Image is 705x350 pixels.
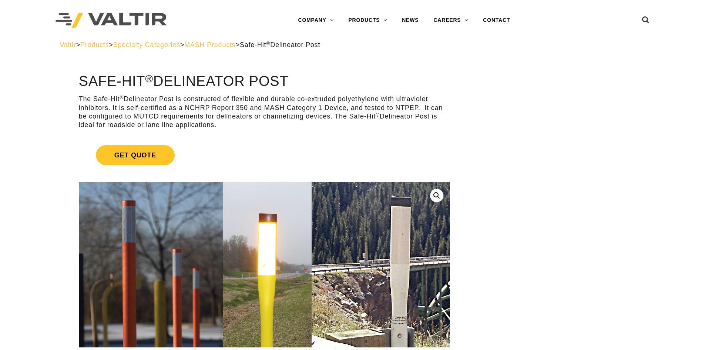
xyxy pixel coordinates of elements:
a: Get Quote [79,136,450,174]
p: The Safe-Hit Delineator Post is constructed of flexible and durable co-extruded polyethylene with... [79,95,450,130]
a: CONTACT [476,13,517,28]
a: MASH Products [184,41,235,49]
a: PRODUCTS [341,13,395,28]
img: Valtir [56,13,167,28]
span: Get Quote [96,145,175,165]
a: Specialty Categories [113,41,180,49]
div: > > > > [60,41,645,49]
span: Safe-Hit Delineator Post [240,41,320,49]
a: Products [80,41,109,49]
a: CAREERS [426,13,476,28]
sup: ® [120,95,124,100]
a: COMPANY [291,13,341,28]
a: Valtir [60,41,76,49]
a: NEWS [395,13,426,28]
h1: Safe-Hit Delineator Post [79,74,450,89]
sup: ® [145,73,153,84]
sup: ® [376,112,380,118]
sup: ® [266,41,270,46]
